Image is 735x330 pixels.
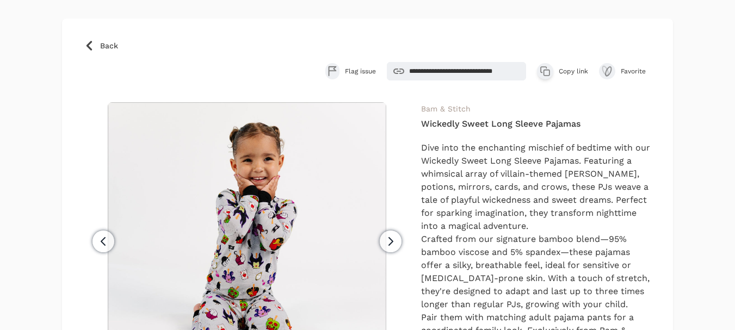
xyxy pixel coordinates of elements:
[421,233,651,311] p: Crafted from our signature bamboo blend—95% bamboo viscose and 5% spandex—these pajamas offer a s...
[421,104,471,113] a: Bam & Stitch
[559,67,588,76] span: Copy link
[100,40,118,51] span: Back
[421,117,651,130] h4: Wickedly Sweet Long Sleeve Pajamas
[421,141,651,233] p: Dive into the enchanting mischief of bedtime with our Wickedly Sweet Long Sleeve Pajamas. Featuri...
[537,63,588,79] button: Copy link
[345,67,376,76] span: Flag issue
[621,67,651,76] span: Favorite
[325,63,376,79] button: Flag issue
[599,63,651,79] button: Favorite
[84,40,651,51] a: Back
